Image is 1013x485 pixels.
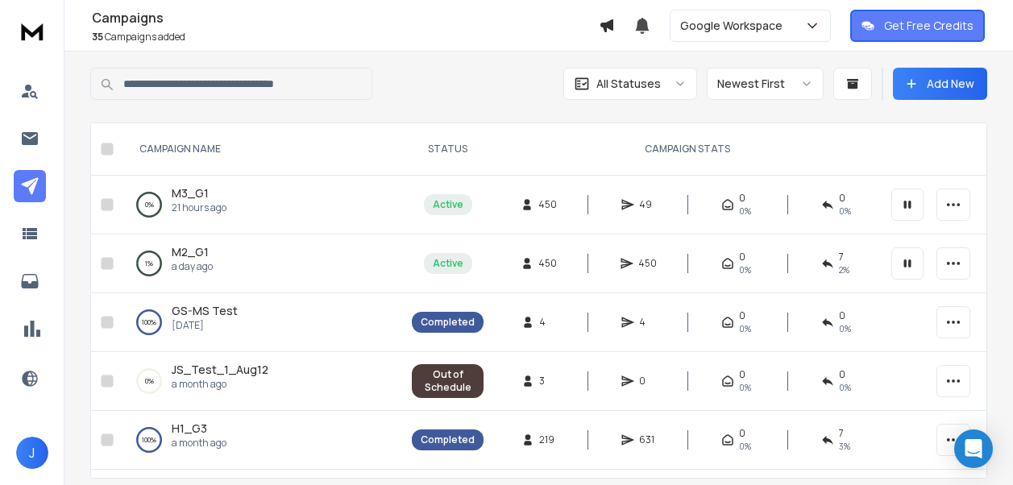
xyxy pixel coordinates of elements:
[172,362,268,378] a: JS_Test_1_Aug12
[839,309,845,322] span: 0
[16,437,48,469] button: J
[739,381,751,394] span: 0%
[739,440,751,453] span: 0%
[839,192,845,205] span: 0
[172,421,207,437] a: H1_G3
[739,205,751,218] span: 0%
[707,68,824,100] button: Newest First
[172,185,209,201] span: M3_G1
[172,421,207,436] span: H1_G3
[172,303,238,318] span: GS-MS Test
[639,433,655,446] span: 631
[893,68,987,100] button: Add New
[421,368,475,394] div: Out of Schedule
[739,322,751,335] span: 0%
[839,440,850,453] span: 3 %
[639,316,655,329] span: 4
[120,352,402,411] td: 0%JS_Test_1_Aug12a month ago
[596,76,661,92] p: All Statuses
[172,244,209,260] a: M2_G1
[839,381,851,394] span: 0%
[739,251,745,263] span: 0
[680,18,789,34] p: Google Workspace
[421,433,475,446] div: Completed
[92,30,103,44] span: 35
[142,432,156,448] p: 100 %
[92,8,599,27] h1: Campaigns
[884,18,974,34] p: Get Free Credits
[172,437,226,450] p: a month ago
[433,198,463,211] div: Active
[16,16,48,46] img: logo
[120,411,402,470] td: 100%H1_G3a month ago
[172,319,238,332] p: [DATE]
[538,257,557,270] span: 450
[142,314,156,330] p: 100 %
[538,198,557,211] span: 450
[421,316,475,329] div: Completed
[172,303,238,319] a: GS-MS Test
[539,433,555,446] span: 219
[739,192,745,205] span: 0
[172,260,213,273] p: a day ago
[638,257,657,270] span: 450
[120,176,402,234] td: 0%M3_G121 hours ago
[92,31,599,44] p: Campaigns added
[145,373,154,389] p: 0 %
[493,123,882,176] th: CAMPAIGN STATS
[172,362,268,377] span: JS_Test_1_Aug12
[839,205,851,218] span: 0 %
[954,429,993,468] div: Open Intercom Messenger
[839,427,844,440] span: 7
[839,322,851,335] span: 0 %
[839,251,844,263] span: 7
[120,234,402,293] td: 1%M2_G1a day ago
[539,375,555,388] span: 3
[839,263,849,276] span: 2 %
[145,255,153,272] p: 1 %
[739,427,745,440] span: 0
[850,10,985,42] button: Get Free Credits
[739,263,751,276] span: 0%
[145,197,154,213] p: 0 %
[172,201,226,214] p: 21 hours ago
[172,185,209,201] a: M3_G1
[639,375,655,388] span: 0
[539,316,555,329] span: 4
[433,257,463,270] div: Active
[120,293,402,352] td: 100%GS-MS Test[DATE]
[839,368,845,381] span: 0
[739,368,745,381] span: 0
[120,123,402,176] th: CAMPAIGN NAME
[172,378,268,391] p: a month ago
[739,309,745,322] span: 0
[402,123,493,176] th: STATUS
[639,198,655,211] span: 49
